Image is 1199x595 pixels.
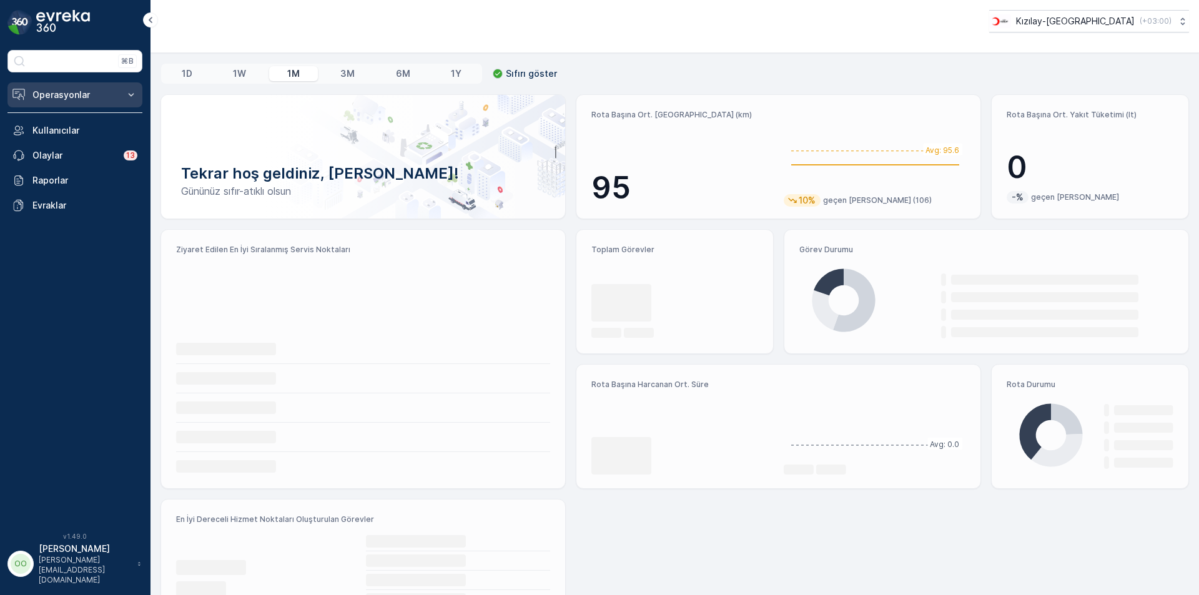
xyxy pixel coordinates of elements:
p: Kızılay-[GEOGRAPHIC_DATA] [1016,15,1135,27]
button: Operasyonlar [7,82,142,107]
p: Sıfırı göster [506,67,557,80]
p: geçen [PERSON_NAME] (106) [823,195,932,205]
p: Olaylar [32,149,116,162]
p: Tekrar hoş geldiniz, [PERSON_NAME]! [181,164,545,184]
p: Ziyaret Edilen En İyi Sıralanmış Servis Noktaları [176,245,550,255]
p: Kullanıcılar [32,124,137,137]
a: Kullanıcılar [7,118,142,143]
span: v 1.49.0 [7,533,142,540]
a: Evraklar [7,193,142,218]
p: geçen [PERSON_NAME] [1031,192,1119,202]
button: Kızılay-[GEOGRAPHIC_DATA](+03:00) [989,10,1189,32]
p: 3M [340,67,355,80]
p: Rota Başına Ort. [GEOGRAPHIC_DATA] (km) [591,110,774,120]
img: k%C4%B1z%C4%B1lay.png [989,14,1011,28]
p: ( +03:00 ) [1140,16,1172,26]
img: logo [7,10,32,35]
a: Raporlar [7,168,142,193]
p: Operasyonlar [32,89,117,101]
p: Gününüz sıfır-atıklı olsun [181,184,545,199]
p: Raporlar [32,174,137,187]
p: Rota Başına Harcanan Ort. Süre [591,380,774,390]
img: logo_dark-DEwI_e13.png [36,10,90,35]
p: -% [1010,191,1025,204]
p: 1D [182,67,192,80]
p: 1W [233,67,246,80]
p: [PERSON_NAME][EMAIL_ADDRESS][DOMAIN_NAME] [39,555,131,585]
p: Evraklar [32,199,137,212]
p: Rota Başına Ort. Yakıt Tüketimi (lt) [1007,110,1173,120]
p: 1M [287,67,300,80]
p: 10% [797,194,817,207]
p: 95 [591,169,774,207]
p: Rota Durumu [1007,380,1173,390]
p: [PERSON_NAME] [39,543,131,555]
p: 13 [126,150,135,160]
p: ⌘B [121,56,134,66]
p: 0 [1007,149,1173,186]
a: Olaylar13 [7,143,142,168]
div: OO [11,554,31,574]
button: OO[PERSON_NAME][PERSON_NAME][EMAIL_ADDRESS][DOMAIN_NAME] [7,543,142,585]
p: Görev Durumu [799,245,1173,255]
p: Toplam Görevler [591,245,758,255]
p: En İyi Dereceli Hizmet Noktaları Oluşturulan Görevler [176,514,550,524]
p: 1Y [451,67,461,80]
p: 6M [396,67,410,80]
